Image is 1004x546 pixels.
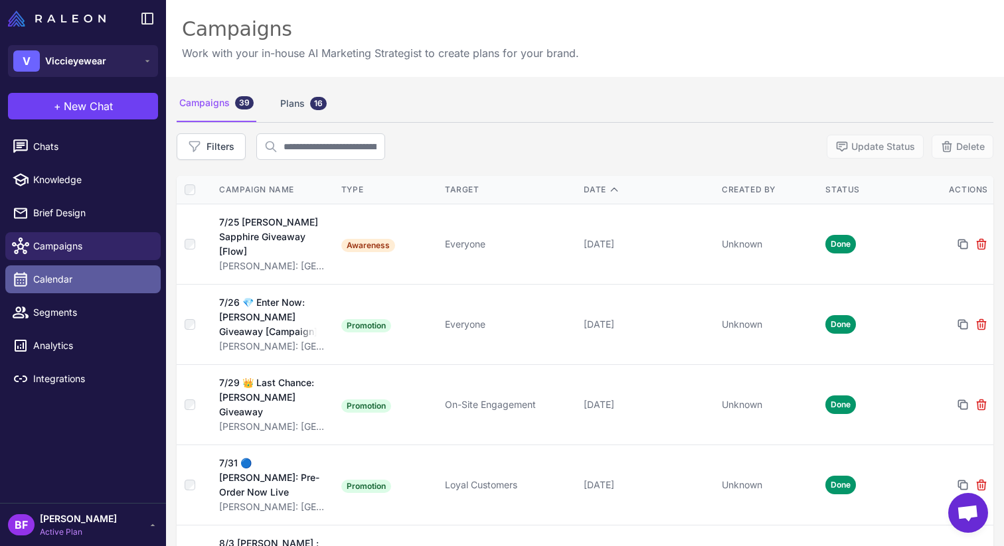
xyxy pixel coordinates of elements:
[177,85,256,122] div: Campaigns
[219,500,328,514] div: [PERSON_NAME]: [GEOGRAPHIC_DATA]-Inspired Launch
[341,239,395,252] span: Awareness
[341,319,391,332] span: Promotion
[5,365,161,393] a: Integrations
[445,397,572,412] div: On-Site Engagement
[5,299,161,326] a: Segments
[219,339,328,354] div: [PERSON_NAME]: [GEOGRAPHIC_DATA]-Inspired Launch
[584,317,711,332] div: [DATE]
[825,476,856,494] span: Done
[584,397,711,412] div: [DATE]
[310,97,327,110] div: 16
[722,478,815,492] div: Unknown
[825,184,918,196] div: Status
[235,96,254,109] div: 39
[8,45,158,77] button: VViccieyewear
[8,11,111,27] a: Raleon Logo
[40,526,117,538] span: Active Plan
[33,239,150,253] span: Campaigns
[825,315,856,334] span: Done
[219,215,320,259] div: 7/25 [PERSON_NAME] Sapphire Giveaway [Flow]
[33,305,150,320] span: Segments
[722,237,815,251] div: Unknown
[445,478,572,492] div: Loyal Customers
[219,295,321,339] div: 7/26 💎 Enter Now: [PERSON_NAME] Giveaway [Campaign]
[219,375,320,419] div: 7/29 👑 Last Chance: [PERSON_NAME] Giveaway
[219,259,328,273] div: [PERSON_NAME]: [GEOGRAPHIC_DATA]-Inspired Launch
[13,50,40,72] div: V
[219,184,328,196] div: Campaign Name
[445,184,572,196] div: Target
[722,184,815,196] div: Created By
[924,176,993,204] th: Actions
[5,199,161,227] a: Brief Design
[8,514,35,535] div: BF
[33,206,150,220] span: Brief Design
[278,85,329,122] div: Plans
[827,135,924,159] button: Update Status
[5,166,161,194] a: Knowledge
[445,317,572,332] div: Everyone
[445,237,572,251] div: Everyone
[40,512,117,526] span: [PERSON_NAME]
[5,332,161,360] a: Analytics
[584,478,711,492] div: [DATE]
[5,133,161,161] a: Chats
[33,139,150,154] span: Chats
[8,93,158,119] button: +New Chat
[722,397,815,412] div: Unknown
[722,317,815,332] div: Unknown
[584,184,711,196] div: Date
[584,237,711,251] div: [DATE]
[33,272,150,287] span: Calendar
[948,493,988,533] div: Open chat
[341,399,391,413] span: Promotion
[219,456,320,500] div: 7/31 🔵 [PERSON_NAME]: Pre-Order Now Live
[182,16,579,42] div: Campaigns
[45,54,106,68] span: Viccieyewear
[341,480,391,493] span: Promotion
[825,235,856,253] span: Done
[54,98,61,114] span: +
[219,419,328,434] div: [PERSON_NAME]: [GEOGRAPHIC_DATA]-Inspired Launch
[177,133,246,160] button: Filters
[33,172,150,187] span: Knowledge
[64,98,113,114] span: New Chat
[33,372,150,386] span: Integrations
[8,11,106,27] img: Raleon Logo
[825,395,856,414] span: Done
[182,45,579,61] p: Work with your in-house AI Marketing Strategist to create plans for your brand.
[341,184,434,196] div: Type
[5,265,161,293] a: Calendar
[33,338,150,353] span: Analytics
[5,232,161,260] a: Campaigns
[932,135,993,159] button: Delete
